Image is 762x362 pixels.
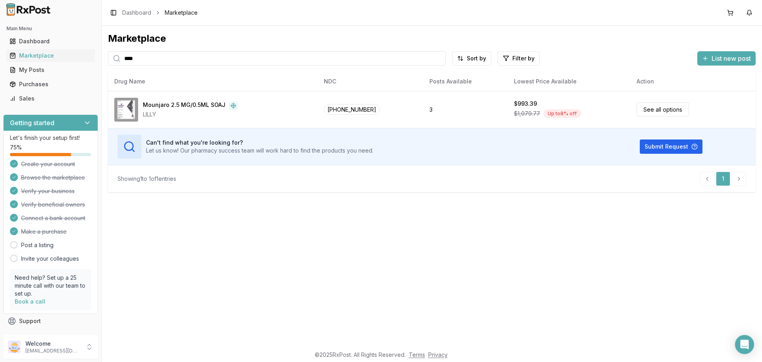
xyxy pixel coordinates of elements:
div: Sales [10,95,92,103]
a: 1 [716,172,730,186]
p: Let us know! Our pharmacy success team will work hard to find the products you need. [146,147,373,155]
button: Submit Request [640,139,702,154]
div: Mounjaro 2.5 MG/0.5ML SOAJ [143,101,225,110]
a: Book a call [15,298,45,305]
a: Marketplace [6,48,95,63]
span: $1,079.77 [514,110,540,118]
button: Sales [3,92,98,105]
img: User avatar [8,341,21,353]
th: Posts Available [423,72,508,91]
span: Create your account [21,160,75,168]
a: Invite your colleagues [21,255,79,263]
button: Support [3,314,98,328]
a: Terms [409,351,425,358]
button: Purchases [3,78,98,91]
a: My Posts [6,63,95,77]
span: Marketplace [165,9,198,17]
span: [PHONE_NUMBER] [324,104,380,115]
div: Up to 8 % off [543,109,581,118]
span: Filter by [512,54,535,62]
td: 3 [423,91,508,128]
a: Dashboard [6,34,95,48]
div: Dashboard [10,37,92,45]
span: Browse the marketplace [21,174,85,182]
a: Dashboard [122,9,151,17]
nav: pagination [700,172,746,186]
button: Dashboard [3,35,98,48]
th: Action [630,72,756,91]
th: Drug Name [108,72,317,91]
p: Need help? Set up a 25 minute call with our team to set up. [15,274,87,298]
h3: Can't find what you're looking for? [146,139,373,147]
p: [EMAIL_ADDRESS][DOMAIN_NAME] [25,348,81,354]
button: Filter by [498,51,540,66]
div: Purchases [10,80,92,88]
a: Privacy [428,351,448,358]
span: Connect a bank account [21,214,85,222]
th: NDC [317,72,423,91]
span: Sort by [467,54,486,62]
span: 75 % [10,143,22,151]
div: Marketplace [108,32,756,45]
div: $993.39 [514,100,537,108]
button: Marketplace [3,49,98,62]
div: My Posts [10,66,92,74]
span: Verify beneficial owners [21,201,85,209]
span: Feedback [19,331,46,339]
button: Sort by [452,51,491,66]
span: Verify your business [21,187,75,195]
div: Open Intercom Messenger [735,335,754,354]
span: List new post [712,54,751,63]
p: Welcome [25,340,81,348]
img: Mounjaro 2.5 MG/0.5ML SOAJ [114,98,138,122]
button: Feedback [3,328,98,343]
a: List new post [697,55,756,63]
button: My Posts [3,64,98,76]
h3: Getting started [10,118,54,128]
h2: Main Menu [6,25,95,32]
th: Lowest Price Available [508,72,630,91]
div: Marketplace [10,52,92,60]
div: LILLY [143,110,238,118]
span: Make a purchase [21,228,67,236]
button: List new post [697,51,756,66]
img: RxPost Logo [3,3,54,16]
div: Showing 1 to 1 of 1 entries [117,175,176,183]
nav: breadcrumb [122,9,198,17]
p: Let's finish your setup first! [10,134,91,142]
a: Purchases [6,77,95,91]
a: Post a listing [21,241,54,249]
a: See all options [637,103,689,116]
a: Sales [6,91,95,106]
